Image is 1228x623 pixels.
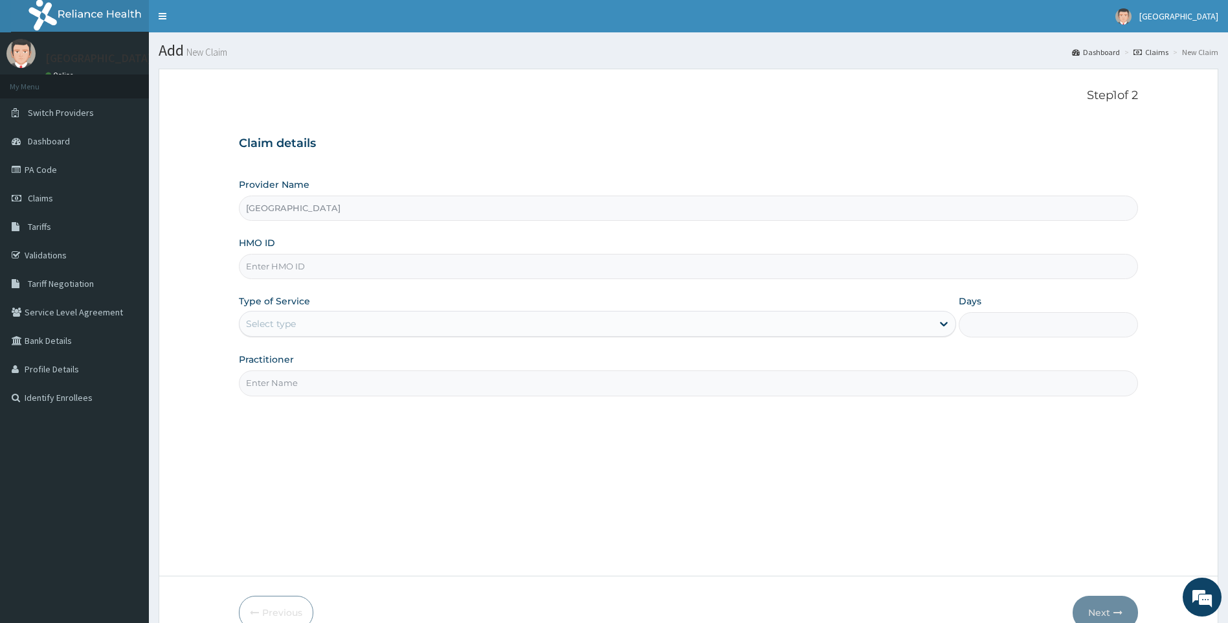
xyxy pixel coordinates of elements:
img: d_794563401_company_1708531726252_794563401 [24,65,52,97]
input: Enter Name [239,370,1139,396]
img: User Image [6,39,36,68]
label: Practitioner [239,353,294,366]
a: Claims [1133,47,1168,58]
label: Days [959,295,981,308]
small: New Claim [184,47,227,57]
label: HMO ID [239,236,275,249]
span: Dashboard [28,135,70,147]
span: We're online! [75,163,179,294]
p: Step 1 of 2 [239,89,1139,103]
h1: Add [159,42,1218,59]
div: Minimize live chat window [212,6,243,38]
div: Chat with us now [67,73,218,89]
span: Claims [28,192,53,204]
span: [GEOGRAPHIC_DATA] [1139,10,1218,22]
span: Tariff Negotiation [28,278,94,289]
h3: Claim details [239,137,1139,151]
p: [GEOGRAPHIC_DATA] [45,52,152,64]
img: User Image [1115,8,1132,25]
a: Online [45,71,76,80]
div: Select type [246,317,296,330]
a: Dashboard [1072,47,1120,58]
li: New Claim [1170,47,1218,58]
label: Provider Name [239,178,309,191]
span: Tariffs [28,221,51,232]
span: Switch Providers [28,107,94,119]
textarea: Type your message and hit 'Enter' [6,354,247,399]
label: Type of Service [239,295,310,308]
input: Enter HMO ID [239,254,1139,279]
